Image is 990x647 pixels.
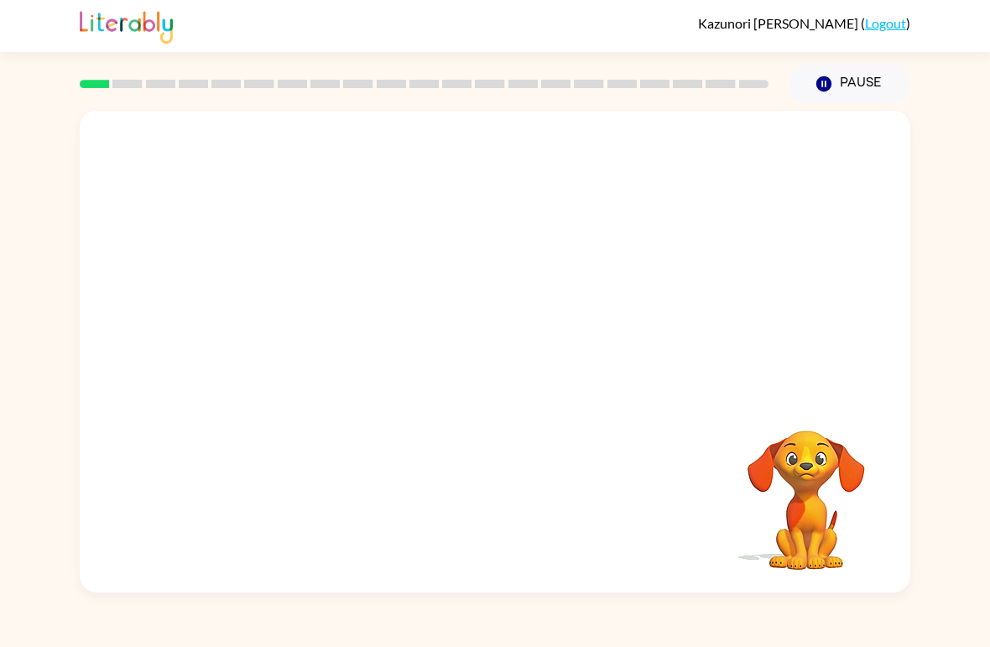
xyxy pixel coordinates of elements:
span: Kazunori [PERSON_NAME] [698,15,861,31]
button: Pause [789,65,910,103]
img: Literably [80,7,173,44]
a: Logout [865,15,906,31]
video: Your browser must support playing .mp4 files to use Literably. Please try using another browser. [722,404,890,572]
div: ( ) [698,15,910,31]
